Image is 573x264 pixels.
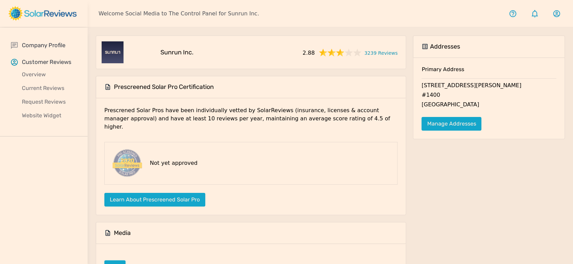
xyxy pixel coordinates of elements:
img: prescreened-badge.png [110,148,143,179]
span: 2.88 [302,48,315,57]
p: Customer Reviews [22,58,71,66]
h5: Prescreened Solar Pro Certification [114,83,214,91]
p: [GEOGRAPHIC_DATA] [421,101,556,110]
p: Website Widget [11,111,88,120]
a: Current Reviews [11,81,88,95]
button: Learn about Prescreened Solar Pro [104,193,205,207]
p: Not yet approved [150,159,197,167]
a: Learn about Prescreened Solar Pro [104,196,205,203]
h5: Sunrun Inc. [160,49,194,56]
a: Website Widget [11,109,88,122]
a: Request Reviews [11,95,88,109]
p: Prescrened Solar Pros have been individually vetted by SolarReviews (insurance, licenses & accoun... [104,106,398,136]
p: Welcome Social Media to The Control Panel for Sunrun Inc. [99,10,259,18]
h5: Media [114,229,131,237]
p: [STREET_ADDRESS][PERSON_NAME] [421,81,556,91]
h5: Addresses [430,43,460,51]
a: 3239 Reviews [364,48,398,57]
a: Overview [11,68,88,81]
p: Company Profile [22,41,65,50]
p: #1400 [421,91,556,101]
p: Request Reviews [11,98,88,106]
p: Current Reviews [11,84,88,92]
h6: Primary Address [421,66,556,78]
a: Manage Addresses [421,117,481,131]
p: Overview [11,70,88,79]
